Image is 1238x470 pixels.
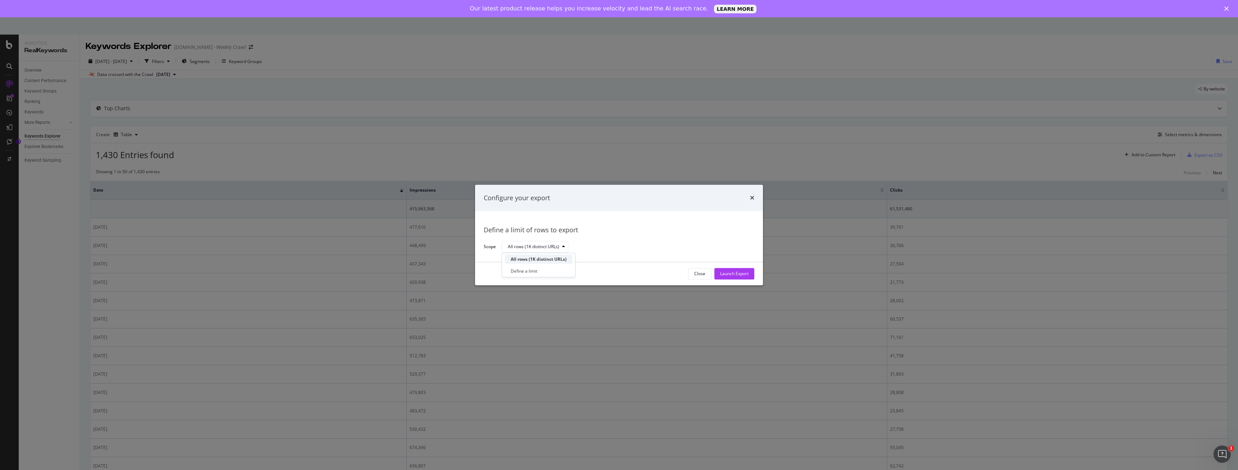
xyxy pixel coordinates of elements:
button: Close [688,268,711,279]
label: Scope [484,243,496,251]
iframe: Intercom live chat [1214,446,1231,463]
div: Configure your export [484,193,550,203]
div: Define a limit of rows to export [484,226,754,235]
div: All rows (1K distinct URLs) [508,245,559,249]
div: All rows (1K distinct URLs) [511,256,566,262]
div: Define a limit [511,268,537,274]
button: Launch Export [714,268,754,279]
div: times [750,193,754,203]
a: LEARN MORE [714,5,757,13]
div: Close [1224,6,1232,11]
div: Our latest product release helps you increase velocity and lead the AI search race. [470,5,708,12]
span: 1 [1228,446,1234,451]
div: modal [475,185,763,285]
button: All rows (1K distinct URLs) [502,241,568,253]
div: Close [694,271,705,277]
div: Launch Export [720,271,749,277]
